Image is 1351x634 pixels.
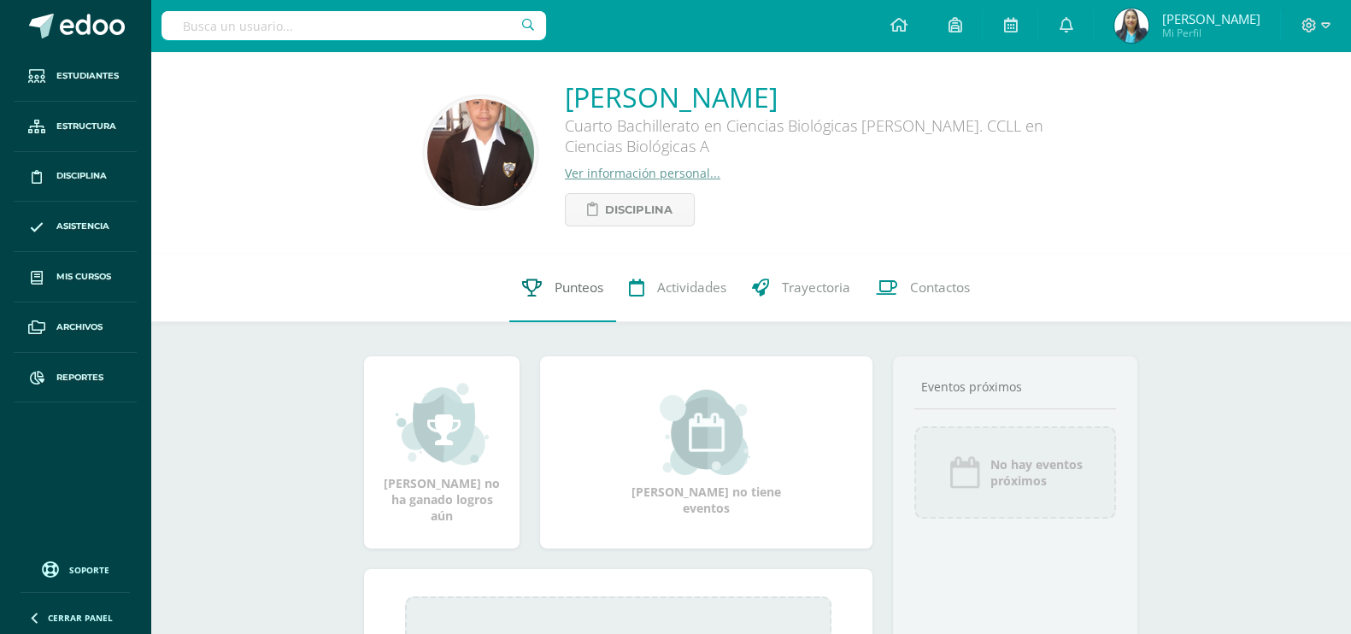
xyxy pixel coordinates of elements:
[657,279,726,296] span: Actividades
[396,381,489,467] img: achievement_small.png
[48,612,113,624] span: Cerrar panel
[1114,9,1148,43] img: dc7d38de1d5b52360c8bb618cee5abea.png
[660,390,753,475] img: event_small.png
[14,152,137,203] a: Disciplina
[56,220,109,233] span: Asistencia
[616,254,739,322] a: Actividades
[555,279,603,296] span: Punteos
[56,270,111,284] span: Mis cursos
[56,69,119,83] span: Estudiantes
[14,252,137,302] a: Mis cursos
[605,194,673,226] span: Disciplina
[565,193,695,226] a: Disciplina
[565,165,720,181] a: Ver información personal...
[863,254,983,322] a: Contactos
[621,390,792,516] div: [PERSON_NAME] no tiene eventos
[1161,10,1260,27] span: [PERSON_NAME]
[69,564,109,576] span: Soporte
[782,279,850,296] span: Trayectoria
[914,379,1116,395] div: Eventos próximos
[948,455,982,490] img: event_icon.png
[990,456,1083,489] span: No hay eventos próximos
[381,381,502,524] div: [PERSON_NAME] no ha ganado logros aún
[565,79,1078,115] a: [PERSON_NAME]
[56,320,103,334] span: Archivos
[509,254,616,322] a: Punteos
[910,279,970,296] span: Contactos
[14,202,137,252] a: Asistencia
[14,302,137,353] a: Archivos
[427,99,534,206] img: 63124a430392ba4116d8d7d1c22cfc9c.png
[14,353,137,403] a: Reportes
[56,169,107,183] span: Disciplina
[56,120,116,133] span: Estructura
[1161,26,1260,40] span: Mi Perfil
[565,115,1078,165] div: Cuarto Bachillerato en Ciencias Biológicas [PERSON_NAME]. CCLL en Ciencias Biológicas A
[56,371,103,385] span: Reportes
[21,557,130,580] a: Soporte
[14,51,137,102] a: Estudiantes
[739,254,863,322] a: Trayectoria
[162,11,546,40] input: Busca un usuario...
[14,102,137,152] a: Estructura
